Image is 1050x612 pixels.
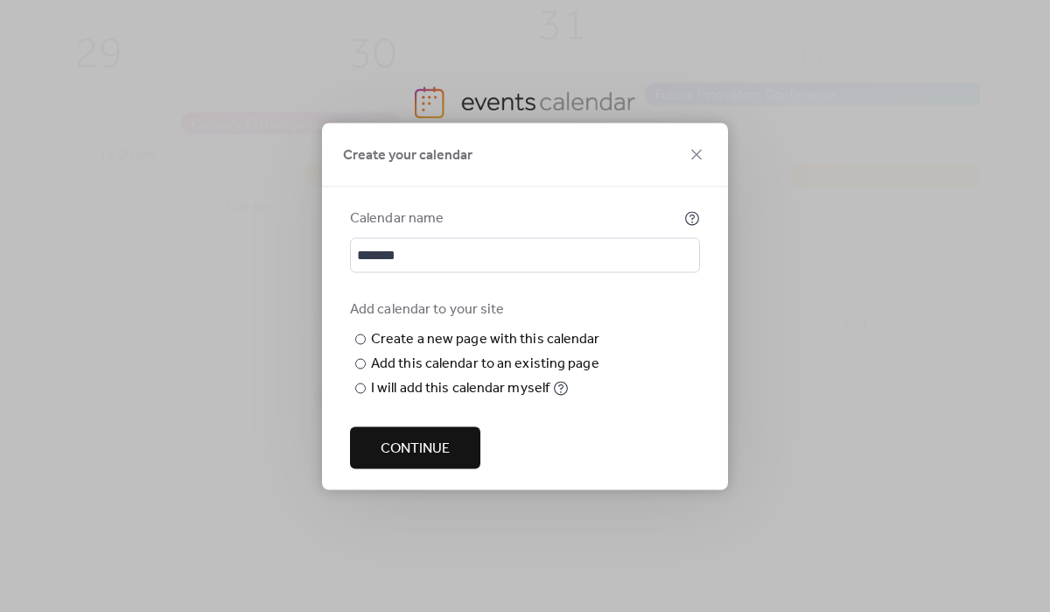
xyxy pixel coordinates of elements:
[350,299,696,320] div: Add calendar to your site
[371,328,600,349] div: Create a new page with this calendar
[371,377,549,398] div: I will add this calendar myself
[350,208,681,229] div: Calendar name
[343,144,472,165] span: Create your calendar
[381,438,450,459] span: Continue
[350,426,480,468] button: Continue
[371,353,599,374] div: Add this calendar to an existing page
